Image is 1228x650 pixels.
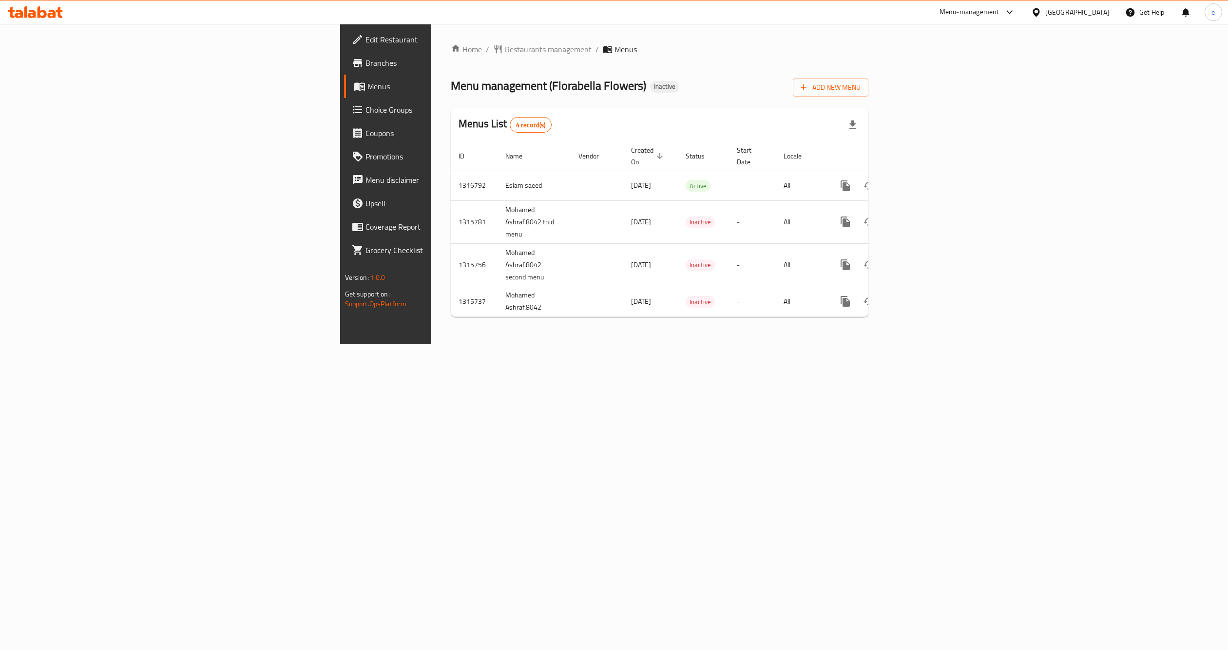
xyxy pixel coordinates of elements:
[344,215,545,238] a: Coverage Report
[459,117,552,133] h2: Menus List
[686,150,717,162] span: Status
[345,297,407,310] a: Support.OpsPlatform
[345,288,390,300] span: Get support on:
[650,81,679,93] div: Inactive
[631,258,651,271] span: [DATE]
[344,145,545,168] a: Promotions
[344,28,545,51] a: Edit Restaurant
[1211,7,1215,18] span: e
[365,221,537,233] span: Coverage Report
[451,141,935,317] table: enhanced table
[459,150,477,162] span: ID
[614,43,637,55] span: Menus
[344,98,545,121] a: Choice Groups
[344,51,545,75] a: Branches
[793,79,868,97] button: Add New Menu
[841,113,864,137] div: Export file
[631,179,651,192] span: [DATE]
[776,243,826,286] td: All
[776,286,826,317] td: All
[510,117,552,133] div: Total records count
[367,80,537,92] span: Menus
[784,150,814,162] span: Locale
[834,210,857,234] button: more
[834,290,857,313] button: more
[826,141,935,171] th: Actions
[365,174,537,186] span: Menu disclaimer
[857,174,881,197] button: Change Status
[365,104,537,116] span: Choice Groups
[737,144,764,168] span: Start Date
[344,238,545,262] a: Grocery Checklist
[729,171,776,200] td: -
[595,43,599,55] li: /
[365,244,537,256] span: Grocery Checklist
[686,259,715,271] span: Inactive
[631,216,651,228] span: [DATE]
[510,120,552,130] span: 4 record(s)
[801,81,861,94] span: Add New Menu
[344,121,545,145] a: Coupons
[451,75,646,97] span: Menu management ( Florabella Flowers )
[344,168,545,192] a: Menu disclaimer
[505,150,535,162] span: Name
[578,150,612,162] span: Vendor
[1045,7,1110,18] div: [GEOGRAPHIC_DATA]
[505,43,592,55] span: Restaurants management
[834,253,857,276] button: more
[344,75,545,98] a: Menus
[344,192,545,215] a: Upsell
[370,271,385,284] span: 1.0.0
[365,57,537,69] span: Branches
[834,174,857,197] button: more
[365,127,537,139] span: Coupons
[345,271,369,284] span: Version:
[686,180,710,192] span: Active
[857,253,881,276] button: Change Status
[729,243,776,286] td: -
[940,6,999,18] div: Menu-management
[365,34,537,45] span: Edit Restaurant
[729,200,776,243] td: -
[686,217,715,228] span: Inactive
[631,295,651,308] span: [DATE]
[776,171,826,200] td: All
[365,151,537,162] span: Promotions
[365,197,537,209] span: Upsell
[776,200,826,243] td: All
[686,296,715,308] span: Inactive
[451,43,868,55] nav: breadcrumb
[650,82,679,91] span: Inactive
[729,286,776,317] td: -
[631,144,666,168] span: Created On
[857,290,881,313] button: Change Status
[857,210,881,234] button: Change Status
